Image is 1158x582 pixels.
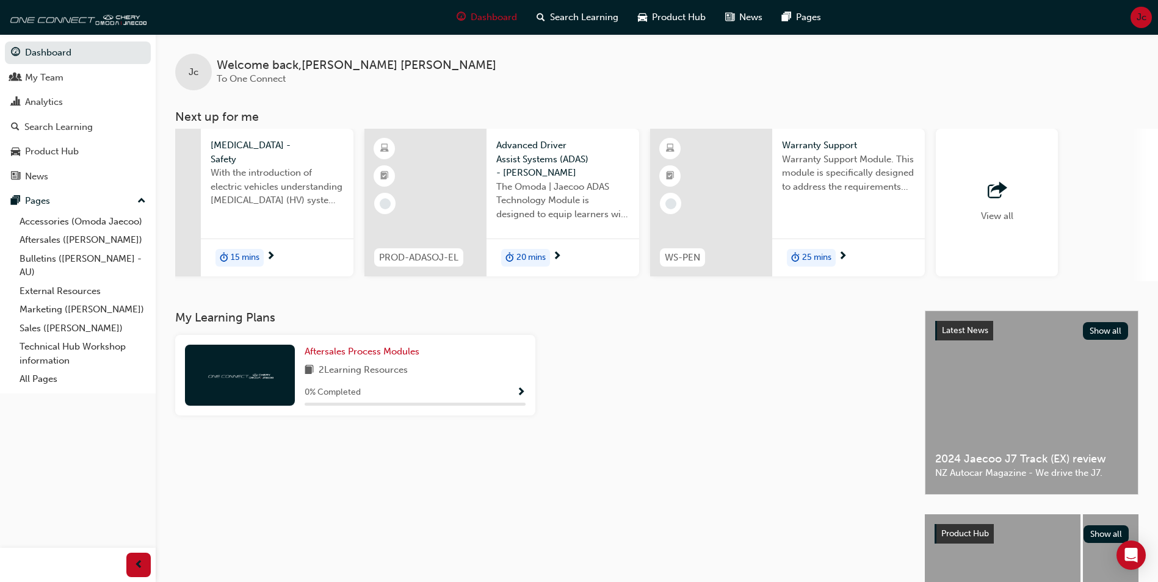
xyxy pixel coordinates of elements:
a: guage-iconDashboard [447,5,527,30]
a: Accessories (Omoda Jaecoo) [15,212,151,231]
span: Search Learning [550,10,618,24]
div: Pages [25,194,50,208]
a: All Pages [15,370,151,389]
span: 0 % Completed [305,386,361,400]
button: DashboardMy TeamAnalyticsSearch LearningProduct HubNews [5,39,151,190]
span: 2 Learning Resources [319,363,408,378]
span: Product Hub [652,10,706,24]
span: Latest News [942,325,988,336]
a: search-iconSearch Learning [527,5,628,30]
button: Jc [1131,7,1152,28]
img: oneconnect [206,369,273,381]
div: Analytics [25,95,63,109]
span: Jc [1137,10,1146,24]
span: To One Connect [217,73,286,84]
span: guage-icon [457,10,466,25]
span: 20 mins [516,251,546,265]
div: Open Intercom Messenger [1116,541,1146,570]
span: Warranty Support Module. This module is specifically designed to address the requirements and pro... [782,153,915,194]
a: Bulletins ([PERSON_NAME] - AU) [15,250,151,282]
a: Aftersales Process Modules [305,345,424,359]
span: learningRecordVerb_NONE-icon [665,198,676,209]
span: Welcome back , [PERSON_NAME] [PERSON_NAME] [217,59,496,73]
span: 2024 Jaecoo J7 Track (EX) review [935,452,1128,466]
span: Product Hub [941,528,989,539]
button: Pages [5,190,151,212]
span: [MEDICAL_DATA] - Safety [211,138,344,166]
span: duration-icon [791,250,800,266]
span: duration-icon [505,250,514,266]
span: PROD-ADASOJ-EL [379,251,458,265]
span: guage-icon [11,48,20,59]
span: With the introduction of electric vehicles understanding [MEDICAL_DATA] (HV) systems is critical ... [211,166,344,207]
a: Analytics [5,91,151,113]
span: pages-icon [11,196,20,207]
span: up-icon [137,193,146,209]
span: pages-icon [782,10,791,25]
a: Technical Hub Workshop information [15,337,151,370]
span: search-icon [537,10,545,25]
a: news-iconNews [715,5,772,30]
a: Sales ([PERSON_NAME]) [15,319,151,338]
span: learningResourceType_ELEARNING-icon [666,141,675,157]
span: booktick-icon [666,168,675,184]
span: Aftersales Process Modules [305,346,419,357]
span: learningRecordVerb_NONE-icon [380,198,391,209]
span: learningResourceType_ELEARNING-icon [380,141,389,157]
a: car-iconProduct Hub [628,5,715,30]
span: Jc [189,65,198,79]
span: Warranty Support [782,138,915,153]
a: Dashboard [5,41,151,64]
a: WS-PENWarranty SupportWarranty Support Module. This module is specifically designed to address th... [650,129,925,276]
span: chart-icon [11,97,20,108]
a: Product Hub [5,140,151,163]
a: pages-iconPages [772,5,831,30]
div: Product Hub [25,145,79,159]
span: Advanced Driver Assist Systems (ADAS) - [PERSON_NAME] [496,138,629,180]
span: prev-icon [134,558,143,573]
a: Marketing ([PERSON_NAME]) [15,300,151,319]
button: Show Progress [516,385,526,400]
span: news-icon [11,171,20,182]
img: oneconnect [6,5,147,29]
span: booktick-icon [380,168,389,184]
span: search-icon [11,122,20,133]
a: Latest NewsShow all [935,321,1128,340]
span: NZ Autocar Magazine - We drive the J7. [935,466,1128,480]
span: Dashboard [471,10,517,24]
a: Product HubShow all [935,524,1129,544]
a: External Resources [15,282,151,301]
button: Show all [1083,322,1129,340]
span: car-icon [638,10,647,25]
div: News [25,170,48,184]
a: Latest NewsShow all2024 Jaecoo J7 Track (EX) reviewNZ Autocar Magazine - We drive the J7. [925,311,1138,495]
span: Pages [796,10,821,24]
div: My Team [25,71,63,85]
span: car-icon [11,146,20,157]
span: 25 mins [802,251,831,265]
a: PROD-ADASOJ-ELAdvanced Driver Assist Systems (ADAS) - [PERSON_NAME]The Omoda | Jaecoo ADAS Techno... [364,129,639,276]
span: The Omoda | Jaecoo ADAS Technology Module is designed to equip learners with essential knowledge ... [496,180,629,221]
a: Aftersales ([PERSON_NAME]) [15,231,151,250]
a: My Team [5,66,151,89]
span: News [739,10,762,24]
span: 15 mins [231,251,259,265]
h3: Next up for me [156,110,1158,124]
a: [MEDICAL_DATA] - SafetyWith the introduction of electric vehicles understanding [MEDICAL_DATA] (H... [79,129,353,276]
span: next-icon [838,251,847,262]
span: View all [981,210,1013,221]
h3: My Learning Plans [175,311,905,325]
button: Show all [1084,525,1129,543]
span: book-icon [305,363,314,378]
span: people-icon [11,73,20,84]
span: next-icon [266,251,275,262]
span: WS-PEN [665,251,700,265]
span: duration-icon [220,250,228,266]
span: outbound-icon [988,182,1006,199]
span: next-icon [552,251,562,262]
div: Search Learning [24,120,93,134]
span: news-icon [725,10,734,25]
a: News [5,165,151,188]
